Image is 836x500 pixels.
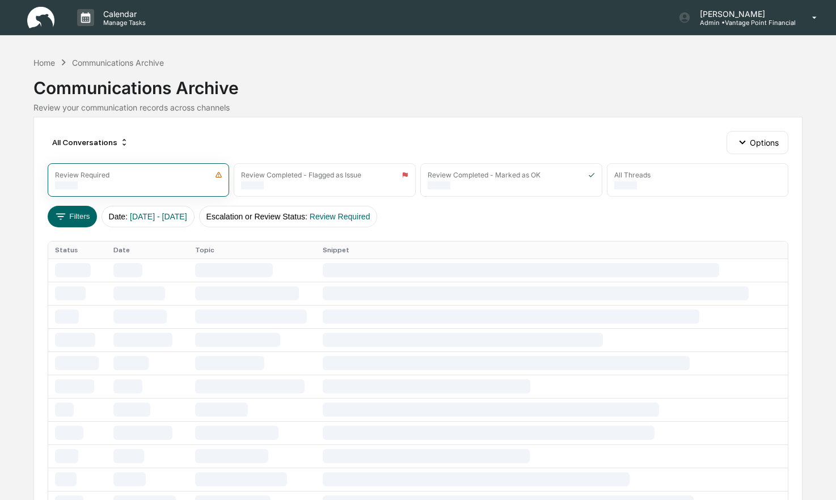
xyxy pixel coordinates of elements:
span: Review Required [310,212,370,221]
button: Escalation or Review Status:Review Required [199,206,378,227]
th: Topic [188,241,316,259]
div: Communications Archive [33,69,803,98]
button: Options [727,131,788,154]
div: Review Completed - Marked as OK [428,171,541,179]
div: Home [33,58,55,67]
img: icon [402,171,408,179]
div: All Conversations [48,133,133,151]
button: Filters [48,206,97,227]
div: Review Completed - Flagged as Issue [241,171,361,179]
th: Snippet [316,241,788,259]
span: [DATE] - [DATE] [130,212,187,221]
p: Manage Tasks [94,19,151,27]
img: icon [588,171,595,179]
div: Communications Archive [72,58,164,67]
p: Admin • Vantage Point Financial [691,19,796,27]
div: Review your communication records across channels [33,103,803,112]
img: icon [215,171,222,179]
div: Review Required [55,171,109,179]
th: Status [48,241,107,259]
button: Date:[DATE] - [DATE] [102,206,195,227]
p: [PERSON_NAME] [691,9,796,19]
p: Calendar [94,9,151,19]
div: All Threads [614,171,651,179]
img: logo [27,7,54,29]
th: Date [107,241,188,259]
